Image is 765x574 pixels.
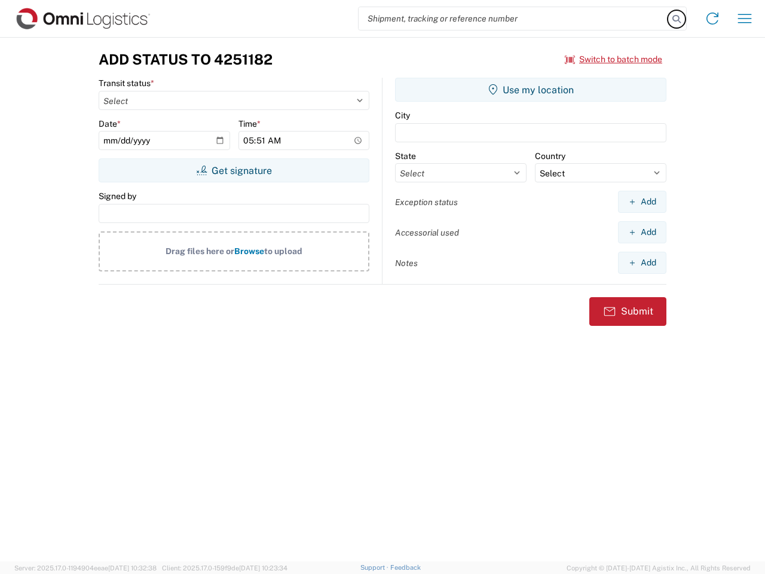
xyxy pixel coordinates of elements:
[360,564,390,571] a: Support
[14,564,157,572] span: Server: 2025.17.0-1194904eeae
[99,51,273,68] h3: Add Status to 4251182
[108,564,157,572] span: [DATE] 10:32:38
[395,227,459,238] label: Accessorial used
[390,564,421,571] a: Feedback
[234,246,264,256] span: Browse
[395,258,418,268] label: Notes
[264,246,302,256] span: to upload
[618,191,666,213] button: Add
[99,191,136,201] label: Signed by
[589,297,666,326] button: Submit
[238,118,261,129] label: Time
[166,246,234,256] span: Drag files here or
[99,158,369,182] button: Get signature
[618,252,666,274] button: Add
[359,7,668,30] input: Shipment, tracking or reference number
[535,151,565,161] label: Country
[395,197,458,207] label: Exception status
[567,563,751,573] span: Copyright © [DATE]-[DATE] Agistix Inc., All Rights Reserved
[618,221,666,243] button: Add
[239,564,287,572] span: [DATE] 10:23:34
[395,78,666,102] button: Use my location
[99,118,121,129] label: Date
[395,151,416,161] label: State
[99,78,154,88] label: Transit status
[565,50,662,69] button: Switch to batch mode
[395,110,410,121] label: City
[162,564,287,572] span: Client: 2025.17.0-159f9de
